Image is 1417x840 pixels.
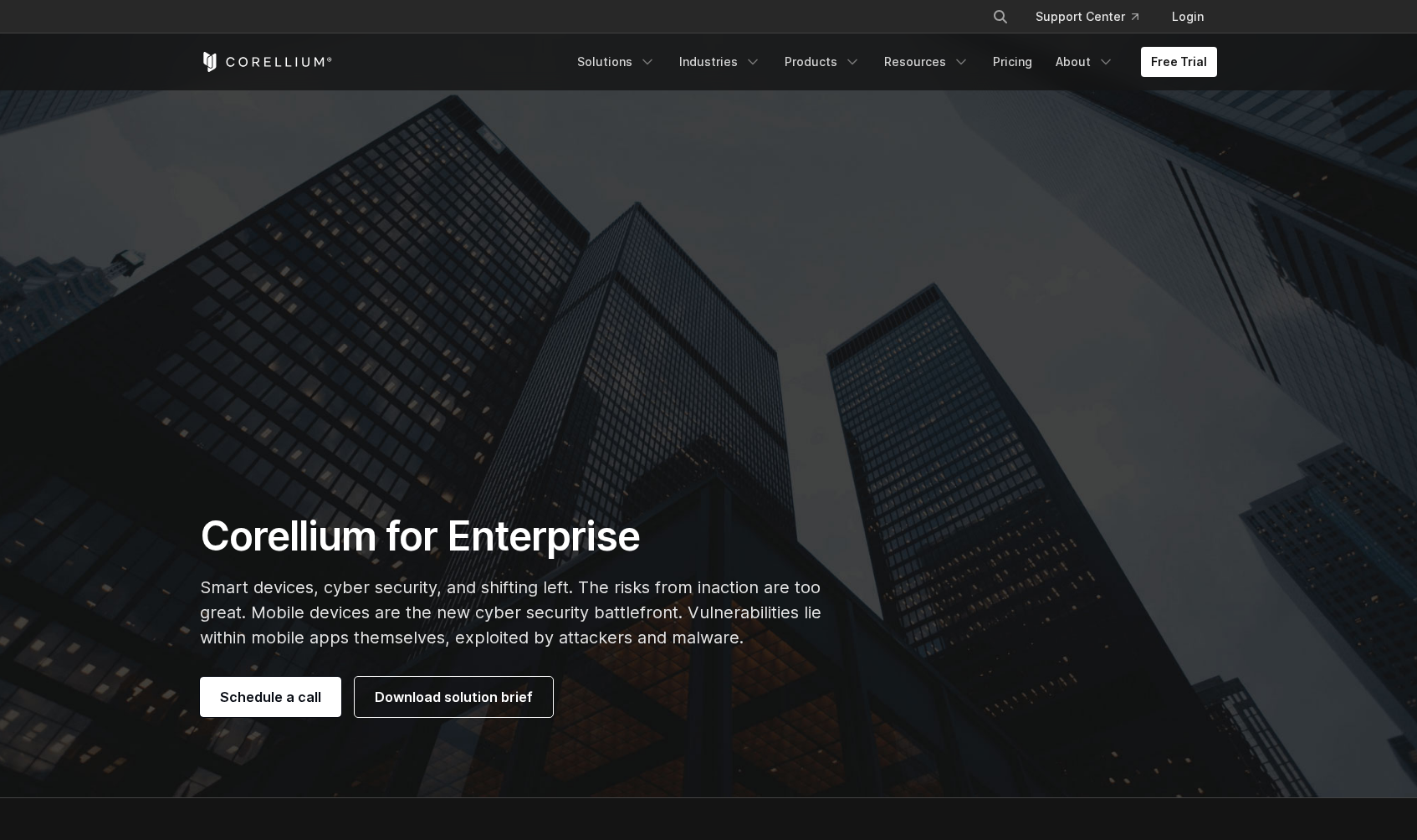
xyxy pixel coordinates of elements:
a: Corellium Home [200,52,333,72]
p: Smart devices, cyber security, and shifting left. The risks from inaction are too great. Mobile d... [200,575,867,650]
a: Solutions [567,47,666,77]
span: Schedule a call [220,687,321,707]
div: Navigation Menu [972,2,1217,32]
a: Industries [669,47,771,77]
span: Download solution brief [375,687,533,707]
button: Search [985,2,1015,32]
a: Products [775,47,871,77]
a: Resources [874,47,980,77]
a: Pricing [983,47,1042,77]
a: Free Trial [1141,47,1217,77]
a: Login [1159,2,1217,32]
a: About [1046,47,1124,77]
a: Download solution brief [355,677,553,717]
div: Navigation Menu [567,47,1217,77]
a: Schedule a call [200,677,341,717]
a: Support Center [1022,2,1152,32]
h1: Corellium for Enterprise [200,511,867,561]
